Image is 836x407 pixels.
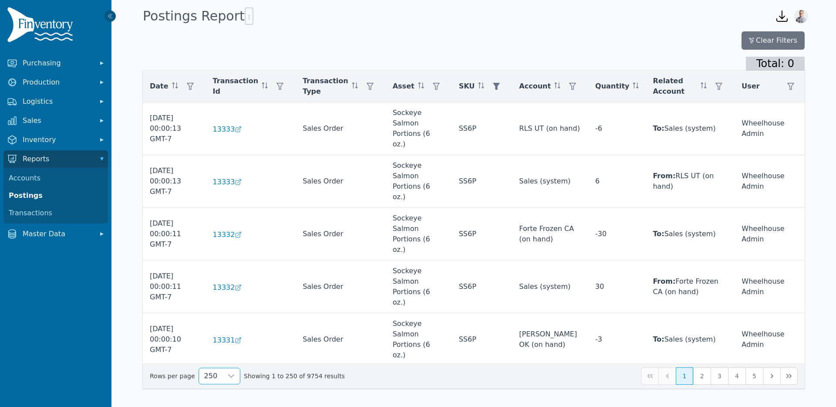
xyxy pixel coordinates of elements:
span: Quantity [595,81,629,92]
td: RLS UT (on hand) [512,102,588,155]
a: Postings [5,187,106,204]
td: Sales (system) [646,313,735,366]
td: -6 [588,102,646,155]
img: Finventory [7,7,77,46]
td: Sockeye Salmon Portions (6 oz.) [386,102,452,155]
span: Showing 1 to 250 of 9754 results [244,372,345,380]
td: Sockeye Salmon Portions (6 oz.) [386,313,452,366]
span: Inventory [23,135,92,145]
span: To: [653,124,664,132]
td: Sales Order [296,208,386,261]
td: Sockeye Salmon Portions (6 oz.) [386,155,452,208]
span: Master Data [23,229,92,239]
span: Production [23,77,92,88]
button: Reports [3,150,108,168]
span: Transaction Id [213,76,259,97]
span: From: [653,172,675,180]
td: -3 [588,313,646,366]
h1: Postings Report [143,7,253,25]
button: Page 5 [745,367,763,385]
div: Total: 0 [746,57,805,71]
a: 13331 [213,335,289,346]
span: Reports [23,154,92,164]
button: Inventory [3,131,108,149]
span: 13333 [213,177,235,187]
a: 13333 [213,177,289,187]
td: -30 [588,208,646,261]
td: Sales Order [296,313,386,366]
td: [DATE] 00:00:10 GMT-7 [143,313,206,366]
span: SKU [459,81,475,92]
td: Sales Order [296,155,386,208]
span: Purchasing [23,58,92,68]
span: User [742,81,759,92]
td: Sales (system) [646,208,735,261]
td: Wheelhouse Admin [735,208,806,261]
button: Page 2 [693,367,711,385]
td: Sales Order [296,102,386,155]
button: Page 1 [676,367,693,385]
td: Wheelhouse Admin [735,313,806,366]
button: Clear Filters [742,31,805,50]
td: Wheelhouse Admin [735,155,806,208]
td: SS6P [452,102,512,155]
td: SS6P [452,208,512,261]
td: Wheelhouse Admin [735,102,806,155]
td: Sales (system) [646,102,735,155]
a: Accounts [5,170,106,187]
a: 13333 [213,124,289,135]
a: 13332 [213,282,289,293]
td: SS6P [452,155,512,208]
button: Master Data [3,225,108,243]
td: [PERSON_NAME] OK (on hand) [512,313,588,366]
img: Joshua Benton [794,9,808,23]
a: Transactions [5,204,106,222]
span: Logistics [23,96,92,107]
span: Asset [393,81,415,92]
td: Sales (system) [512,155,588,208]
td: Sockeye Salmon Portions (6 oz.) [386,208,452,261]
span: Sales [23,115,92,126]
td: [DATE] 00:00:13 GMT-7 [143,155,206,208]
span: 13333 [213,124,235,135]
span: Rows per page [199,368,223,384]
span: Related Account [653,76,697,97]
td: 30 [588,261,646,313]
button: Logistics [3,93,108,110]
button: Last Page [780,367,798,385]
td: SS6P [452,313,512,366]
a: 13332 [213,230,289,240]
span: 13332 [213,230,235,240]
td: Sockeye Salmon Portions (6 oz.) [386,261,452,313]
td: 6 [588,155,646,208]
button: Next Page [763,367,780,385]
td: Sales (system) [512,261,588,313]
td: [DATE] 00:00:13 GMT-7 [143,102,206,155]
td: SS6P [452,261,512,313]
td: Wheelhouse Admin [735,261,806,313]
button: Production [3,74,108,91]
span: 13332 [213,282,235,293]
span: Date [150,81,169,92]
button: Page 4 [728,367,745,385]
td: Forte Frozen CA (on hand) [646,261,735,313]
span: Account [519,81,551,92]
span: Transaction Type [303,76,348,97]
button: Page 3 [711,367,728,385]
td: Sales Order [296,261,386,313]
td: [DATE] 00:00:11 GMT-7 [143,261,206,313]
span: To: [653,230,664,238]
button: Sales [3,112,108,129]
td: Forte Frozen CA (on hand) [512,208,588,261]
span: 13331 [213,335,235,346]
td: [DATE] 00:00:11 GMT-7 [143,208,206,261]
button: Purchasing [3,54,108,72]
span: To: [653,335,664,343]
td: RLS UT (on hand) [646,155,735,208]
span: From: [653,277,675,285]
